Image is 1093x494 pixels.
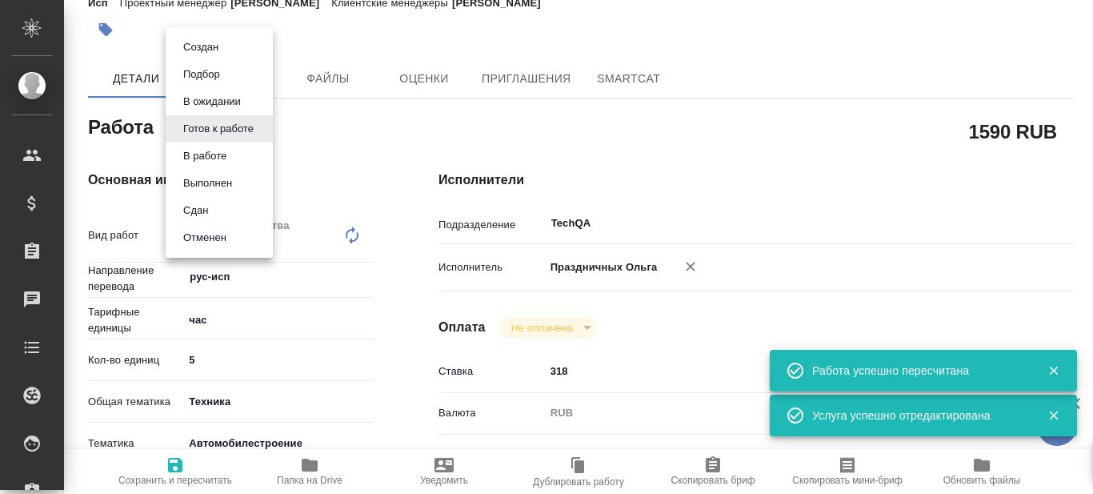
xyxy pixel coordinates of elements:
button: Подбор [178,66,225,83]
button: Выполнен [178,175,237,192]
button: Закрыть [1037,363,1070,378]
button: Закрыть [1037,408,1070,423]
button: В работе [178,147,231,165]
button: Отменен [178,229,231,247]
button: Сдан [178,202,213,219]
button: В ожидании [178,93,246,110]
button: Готов к работе [178,120,258,138]
button: Создан [178,38,223,56]
div: Работа успешно пересчитана [812,363,1023,379]
div: Услуга успешно отредактирована [812,408,1023,424]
